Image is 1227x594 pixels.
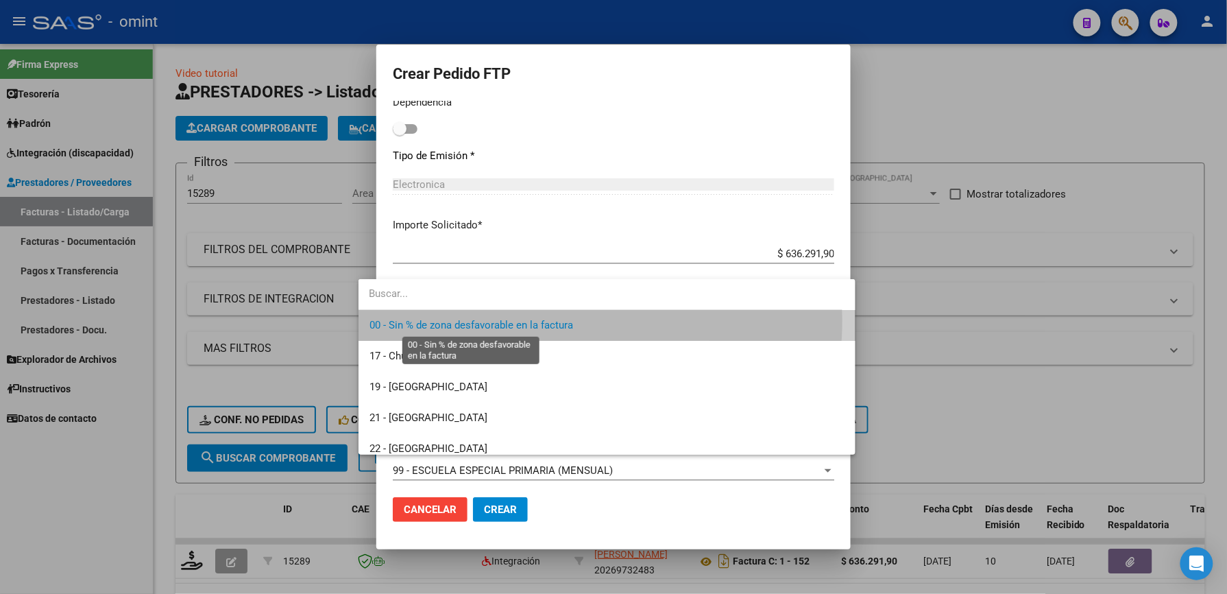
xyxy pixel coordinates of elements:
span: 17 - Chubut [369,350,421,362]
span: 21 - [GEOGRAPHIC_DATA] [369,412,487,424]
span: 00 - Sin % de zona desfavorable en la factura [369,319,573,331]
input: dropdown search [359,278,842,309]
span: 22 - [GEOGRAPHIC_DATA] [369,442,487,455]
span: 19 - [GEOGRAPHIC_DATA] [369,381,487,393]
div: Open Intercom Messenger [1180,547,1213,580]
